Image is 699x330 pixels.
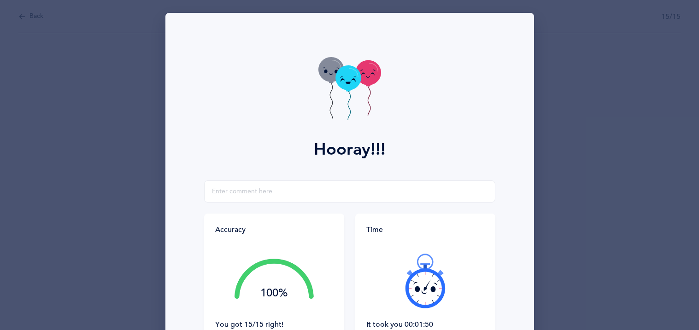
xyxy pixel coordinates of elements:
div: 100% [235,288,314,299]
div: Hooray!!! [314,137,386,162]
div: Time [366,225,484,235]
div: You got 15/15 right! [215,319,333,330]
div: It took you 00:01:50 [366,319,484,330]
input: Enter comment here [204,180,495,203]
div: Accuracy [215,225,246,235]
